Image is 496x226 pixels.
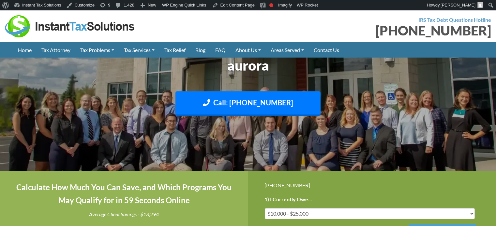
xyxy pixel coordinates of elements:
[253,24,491,37] div: [PHONE_NUMBER]
[159,42,190,58] a: Tax Relief
[5,22,135,29] a: Instant Tax Solutions Logo
[266,42,309,58] a: Areas Served
[13,42,37,58] a: Home
[175,91,321,116] a: Call: [PHONE_NUMBER]
[37,42,75,58] a: Tax Attorney
[75,42,119,58] a: Tax Problems
[264,196,312,203] label: 1) I Currently Owe...
[119,42,159,58] a: Tax Services
[5,15,135,37] img: Instant Tax Solutions Logo
[89,211,159,217] i: Average Client Savings - $13,294
[67,56,429,75] h1: aurora
[309,42,344,58] a: Contact Us
[190,42,210,58] a: Blog
[210,42,231,58] a: FAQ
[231,42,266,58] a: About Us
[269,3,273,7] div: Focus keyphrase not set
[441,3,475,7] span: [PERSON_NAME]
[264,181,480,190] div: [PHONE_NUMBER]
[16,181,232,207] h4: Calculate How Much You Can Save, and Which Programs You May Qualify for in 59 Seconds Online
[418,17,491,23] strong: IRS Tax Debt Questions Hotline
